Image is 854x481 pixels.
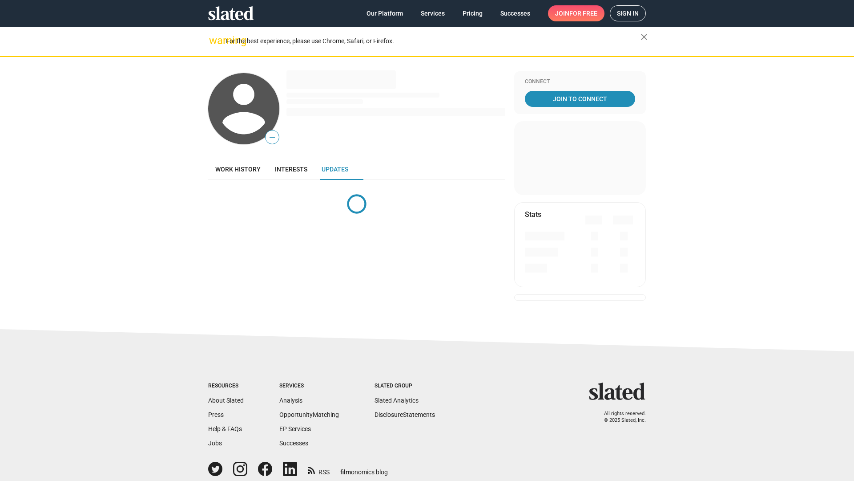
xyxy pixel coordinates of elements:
div: Resources [208,383,244,390]
span: Join To Connect [527,91,633,107]
a: Slated Analytics [375,397,419,404]
span: Sign in [617,6,639,21]
a: Jobs [208,440,222,447]
a: Updates [314,159,355,180]
a: Interests [268,159,314,180]
a: Sign in [610,5,646,21]
a: Work history [208,159,268,180]
span: — [266,132,279,143]
a: DisclosureStatements [375,411,435,418]
span: for free [569,5,597,21]
div: Services [279,383,339,390]
a: Pricing [455,5,490,21]
a: Join To Connect [525,91,635,107]
span: Pricing [463,5,483,21]
a: About Slated [208,397,244,404]
span: Interests [275,166,307,173]
span: Updates [322,166,348,173]
a: Successes [493,5,537,21]
mat-icon: warning [209,35,220,46]
div: For the best experience, please use Chrome, Safari, or Firefox. [226,35,640,47]
a: Successes [279,440,308,447]
div: Connect [525,78,635,86]
a: Press [208,411,224,418]
span: Successes [500,5,530,21]
a: Joinfor free [548,5,604,21]
span: Services [421,5,445,21]
a: Services [414,5,452,21]
span: Work history [215,166,261,173]
a: Analysis [279,397,302,404]
mat-icon: close [639,32,649,42]
a: Our Platform [359,5,410,21]
a: RSS [308,463,330,477]
mat-card-title: Stats [525,210,541,219]
a: OpportunityMatching [279,411,339,418]
div: Slated Group [375,383,435,390]
p: All rights reserved. © 2025 Slated, Inc. [595,411,646,424]
span: Join [555,5,597,21]
span: Our Platform [367,5,403,21]
a: EP Services [279,425,311,432]
a: filmonomics blog [340,461,388,477]
a: Help & FAQs [208,425,242,432]
span: film [340,469,351,476]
